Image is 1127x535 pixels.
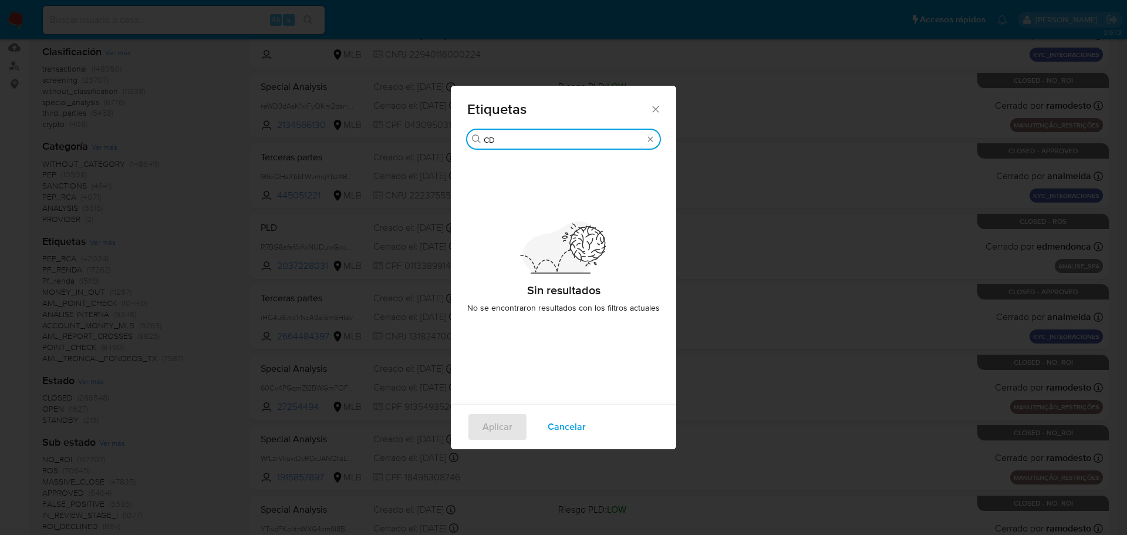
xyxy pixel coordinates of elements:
[467,302,660,313] span: No se encontraron resultados con los filtros actuales
[548,414,586,440] span: Cancelar
[467,102,650,116] span: Etiquetas
[532,413,601,441] button: Cancelar
[646,134,655,144] button: Borrar
[472,134,481,144] button: Buscar
[650,103,660,114] button: Cerrar
[484,134,643,145] input: Buscar filtro
[527,283,600,298] h2: Sin resultados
